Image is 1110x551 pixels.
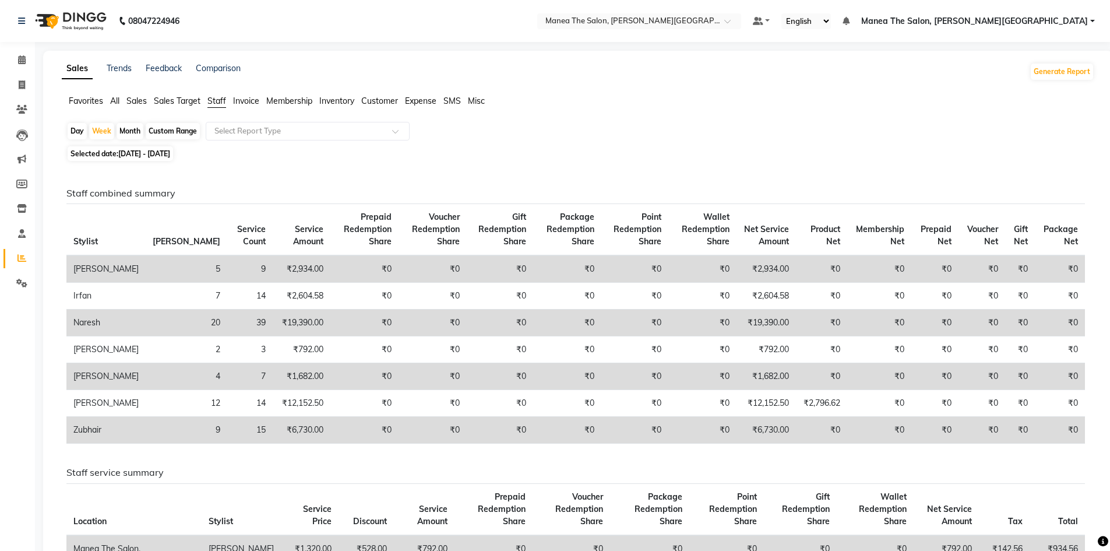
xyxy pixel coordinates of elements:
td: ₹0 [911,363,958,390]
td: ₹0 [467,417,533,444]
td: ₹1,682.00 [273,363,330,390]
td: ₹0 [399,310,467,336]
td: ₹0 [533,363,602,390]
div: Custom Range [146,123,200,139]
td: ₹0 [911,417,958,444]
h6: Staff combined summary [66,188,1085,199]
span: Sales Target [154,96,200,106]
td: ₹0 [601,417,668,444]
td: ₹12,152.50 [273,390,330,417]
span: Package Net [1044,224,1078,247]
td: ₹0 [668,255,736,283]
td: ₹0 [601,283,668,310]
span: Favorites [69,96,103,106]
td: ₹0 [399,336,467,363]
td: ₹0 [330,336,399,363]
td: ₹0 [399,255,467,283]
td: ₹0 [533,255,602,283]
td: ₹0 [911,336,958,363]
span: Invoice [233,96,259,106]
td: ₹0 [601,336,668,363]
span: Selected date: [68,146,173,161]
td: ₹0 [467,283,533,310]
td: [PERSON_NAME] [66,336,146,363]
td: 9 [227,255,273,283]
td: ₹0 [847,417,911,444]
td: ₹0 [399,363,467,390]
td: ₹0 [959,417,1005,444]
td: ₹0 [1035,336,1085,363]
span: Membership [266,96,312,106]
td: ₹0 [1035,255,1085,283]
td: ₹0 [1005,390,1035,417]
td: ₹6,730.00 [273,417,330,444]
span: Gift Net [1014,224,1028,247]
td: ₹0 [399,283,467,310]
td: ₹0 [330,390,399,417]
td: ₹0 [533,417,602,444]
td: ₹0 [1005,283,1035,310]
span: [DATE] - [DATE] [118,149,170,158]
td: ₹0 [533,283,602,310]
td: ₹0 [796,363,848,390]
span: Prepaid Redemption Share [344,212,392,247]
td: ₹0 [959,390,1005,417]
td: ₹0 [467,390,533,417]
span: Stylist [73,236,98,247]
td: ₹0 [959,336,1005,363]
span: Membership Net [856,224,904,247]
span: Gift Redemption Share [478,212,526,247]
td: ₹0 [533,390,602,417]
a: Trends [107,63,132,73]
td: ₹0 [796,417,848,444]
span: Manea The Salon, [PERSON_NAME][GEOGRAPHIC_DATA] [861,15,1088,27]
td: ₹0 [847,336,911,363]
span: Net Service Amount [927,504,972,527]
td: ₹0 [959,283,1005,310]
td: ₹0 [533,310,602,336]
td: ₹0 [911,310,958,336]
span: Total [1058,516,1078,527]
button: Generate Report [1031,64,1093,80]
td: ₹0 [847,363,911,390]
span: Gift Redemption Share [782,492,830,527]
span: Stylist [209,516,233,527]
span: [PERSON_NAME] [153,236,220,247]
td: Naresh [66,310,146,336]
td: [PERSON_NAME] [66,363,146,390]
td: ₹0 [668,390,736,417]
span: Tax [1008,516,1023,527]
td: ₹0 [847,255,911,283]
td: 2 [146,336,227,363]
td: ₹792.00 [737,336,796,363]
span: Service Price [303,504,332,527]
td: ₹0 [1005,336,1035,363]
td: ₹0 [1035,283,1085,310]
td: ₹0 [1005,417,1035,444]
span: Package Redemption Share [547,212,594,247]
span: Service Amount [417,504,447,527]
td: ₹2,604.58 [273,283,330,310]
td: ₹0 [668,417,736,444]
td: ₹0 [911,283,958,310]
td: 7 [227,363,273,390]
td: ₹19,390.00 [737,310,796,336]
span: Sales [126,96,147,106]
td: ₹0 [330,417,399,444]
td: ₹0 [911,255,958,283]
td: ₹0 [330,255,399,283]
td: ₹0 [668,310,736,336]
td: ₹0 [668,283,736,310]
td: 3 [227,336,273,363]
td: ₹0 [796,310,848,336]
td: Zubhair [66,417,146,444]
td: ₹0 [467,363,533,390]
td: ₹0 [601,363,668,390]
span: Product Net [811,224,840,247]
td: ₹12,152.50 [737,390,796,417]
span: Staff [207,96,226,106]
span: Prepaid Net [921,224,952,247]
span: Net Service Amount [744,224,789,247]
div: Week [89,123,114,139]
td: 14 [227,283,273,310]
